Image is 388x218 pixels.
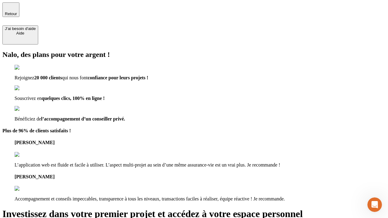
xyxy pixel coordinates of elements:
img: checkmark [15,65,41,70]
h4: [PERSON_NAME] [15,174,386,180]
div: Aide [5,31,36,35]
img: checkmark [15,106,41,111]
span: Bénéficiez de [15,116,41,121]
span: quelques clics, 100% en ligne ! [42,96,105,101]
button: J’ai besoin d'aideAide [2,25,38,45]
span: qui nous font [62,75,87,80]
span: Souscrivez en [15,96,42,101]
img: reviews stars [15,152,45,157]
iframe: Intercom live chat [367,197,382,212]
div: J’ai besoin d'aide [5,26,36,31]
img: checkmark [15,85,41,91]
span: l’accompagnement d’un conseiller privé. [41,116,125,121]
img: reviews stars [15,186,45,191]
button: Retour [2,2,19,17]
p: L’application web est fluide et facile à utiliser. L’aspect multi-projet au sein d’une même assur... [15,162,386,168]
span: confiance pour leurs projets ! [88,75,148,80]
span: Rejoignez [15,75,34,80]
span: 20 000 clients [34,75,62,80]
h4: [PERSON_NAME] [15,140,386,145]
p: Accompagnement et conseils impeccables, transparence à tous les niveaux, transactions faciles à r... [15,196,386,202]
span: Retour [5,12,17,16]
h2: Nalo, des plans pour votre argent ! [2,51,386,59]
h4: Plus de 96% de clients satisfaits ! [2,128,386,134]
